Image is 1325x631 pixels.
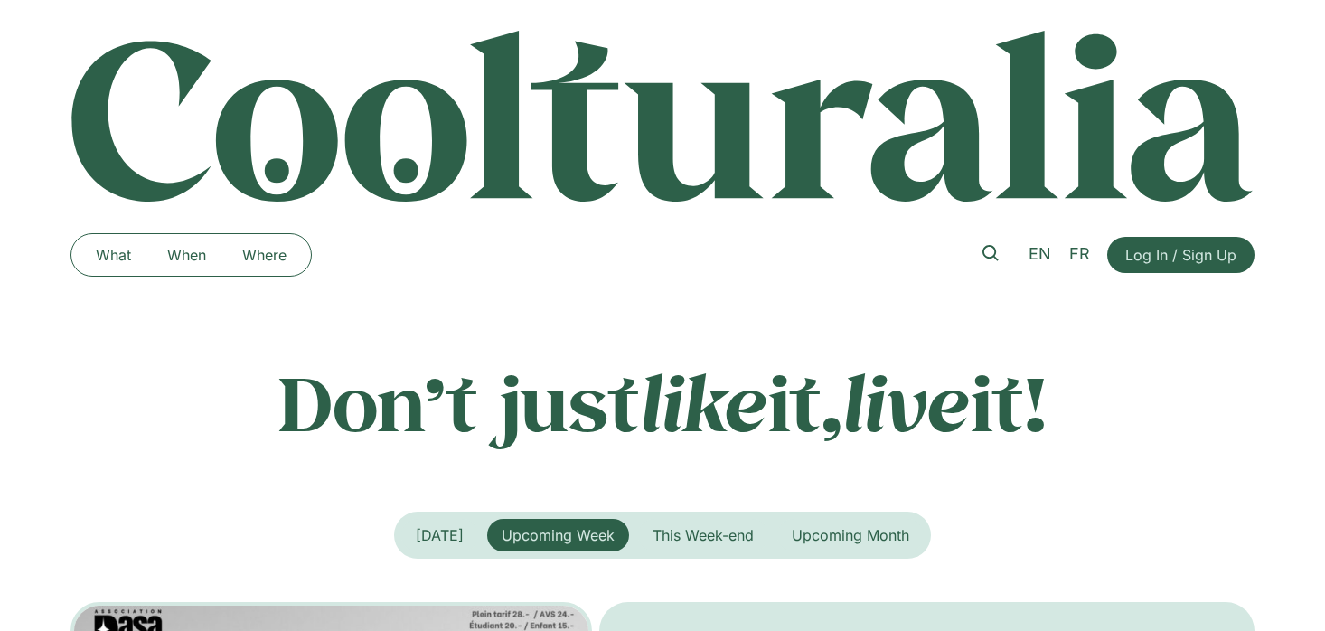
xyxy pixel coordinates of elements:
[1029,244,1051,263] span: EN
[149,240,224,269] a: When
[416,526,464,544] span: [DATE]
[1020,241,1060,268] a: EN
[224,240,305,269] a: Where
[842,352,971,452] em: live
[1069,244,1090,263] span: FR
[1125,244,1236,266] span: Log In / Sign Up
[640,352,768,452] em: like
[502,526,615,544] span: Upcoming Week
[653,526,754,544] span: This Week-end
[78,240,149,269] a: What
[792,526,909,544] span: Upcoming Month
[1107,237,1255,273] a: Log In / Sign Up
[1060,241,1099,268] a: FR
[70,357,1255,447] p: Don’t just it, it!
[78,240,305,269] nav: Menu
